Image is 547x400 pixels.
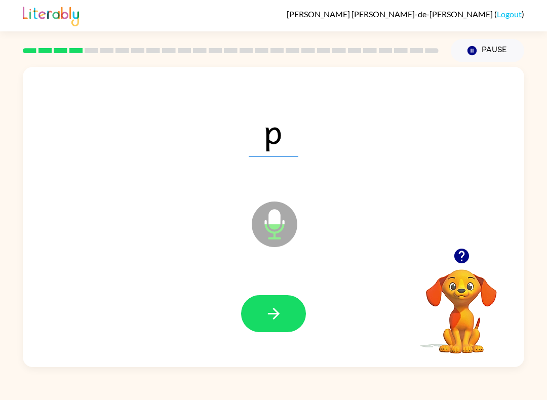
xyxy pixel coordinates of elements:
[287,9,494,19] span: [PERSON_NAME] [PERSON_NAME]-de-[PERSON_NAME]
[497,9,522,19] a: Logout
[249,104,298,157] span: p
[411,254,512,355] video: Your browser must support playing .mp4 files to use Literably. Please try using another browser.
[23,4,79,26] img: Literably
[287,9,524,19] div: ( )
[451,39,524,62] button: Pause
